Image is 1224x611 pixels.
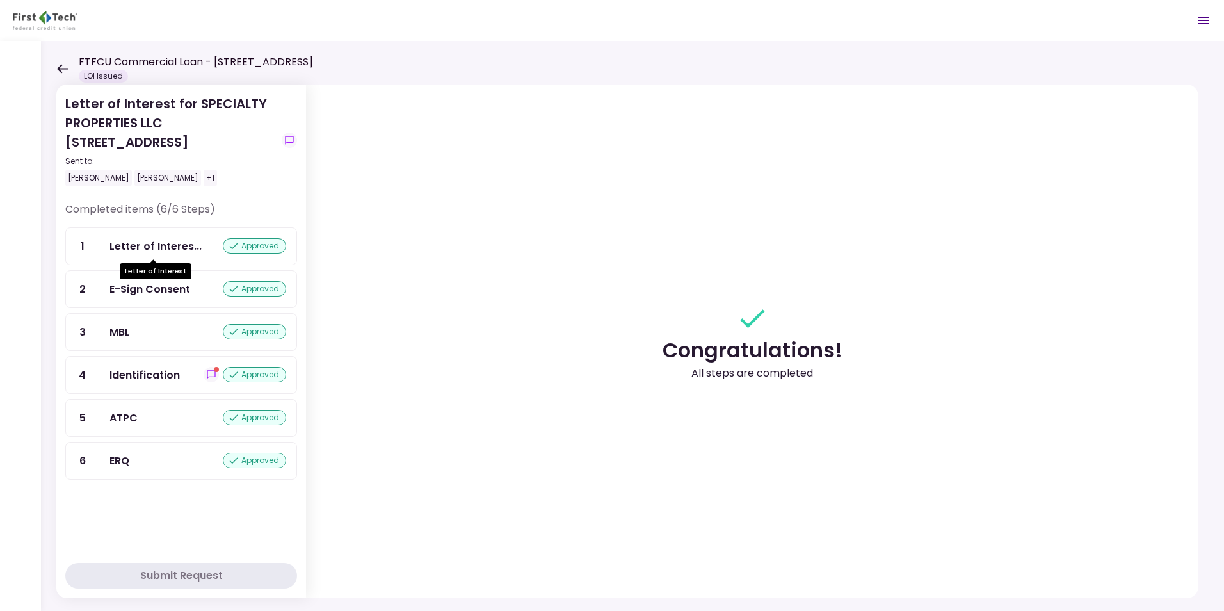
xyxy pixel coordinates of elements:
[109,410,138,426] div: ATPC
[1188,5,1219,36] button: Open menu
[109,324,130,340] div: MBL
[66,271,99,307] div: 2
[223,238,286,254] div: approved
[65,170,132,186] div: [PERSON_NAME]
[282,133,297,148] button: show-messages
[134,170,201,186] div: [PERSON_NAME]
[140,568,223,583] div: Submit Request
[109,367,180,383] div: Identification
[65,227,297,265] a: 1Letter of Interestapproved
[65,94,277,186] div: Letter of Interest for SPECIALTY PROPERTIES LLC [STREET_ADDRESS]
[109,453,129,469] div: ERQ
[79,54,313,70] h1: FTFCU Commercial Loan - [STREET_ADDRESS]
[66,443,99,479] div: 6
[204,170,217,186] div: +1
[223,453,286,468] div: approved
[65,202,297,227] div: Completed items (6/6 Steps)
[223,324,286,339] div: approved
[109,238,202,254] div: Letter of Interest
[13,11,77,30] img: Partner icon
[66,228,99,265] div: 1
[223,410,286,425] div: approved
[65,270,297,308] a: 2E-Sign Consentapproved
[65,442,297,480] a: 6ERQapproved
[65,399,297,437] a: 5ATPCapproved
[223,367,286,382] div: approved
[65,563,297,589] button: Submit Request
[66,400,99,436] div: 5
[66,314,99,350] div: 3
[204,367,219,382] button: show-messages
[65,313,297,351] a: 3MBLapproved
[663,335,842,366] div: Congratulations!
[109,281,190,297] div: E-Sign Consent
[120,263,191,279] div: Letter of Interest
[65,356,297,394] a: 4Identificationshow-messagesapproved
[66,357,99,393] div: 4
[79,70,128,83] div: LOI Issued
[691,366,813,381] div: All steps are completed
[223,281,286,297] div: approved
[65,156,277,167] div: Sent to:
